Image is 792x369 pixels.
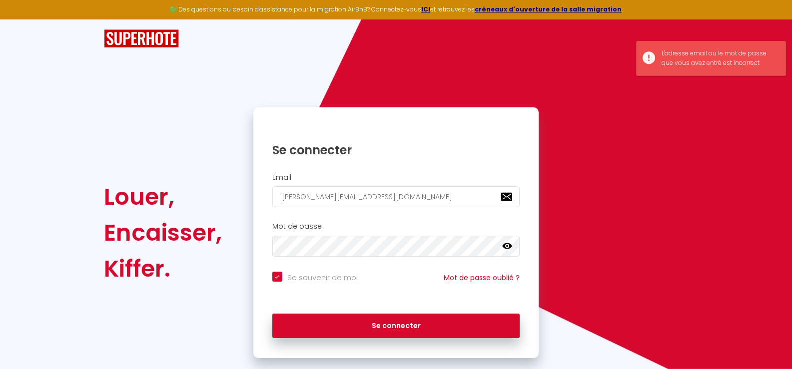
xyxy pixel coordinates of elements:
a: créneaux d'ouverture de la salle migration [475,5,622,13]
h1: Se connecter [272,142,520,158]
div: L'adresse email ou le mot de passe que vous avez entré est incorrect [662,49,776,68]
a: ICI [421,5,430,13]
div: Kiffer. [104,251,222,287]
div: Louer, [104,179,222,215]
input: Ton Email [272,186,520,207]
button: Ouvrir le widget de chat LiveChat [8,4,38,34]
button: Se connecter [272,314,520,339]
img: SuperHote logo [104,29,179,48]
div: Encaisser, [104,215,222,251]
a: Mot de passe oublié ? [444,273,520,283]
h2: Mot de passe [272,222,520,231]
h2: Email [272,173,520,182]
